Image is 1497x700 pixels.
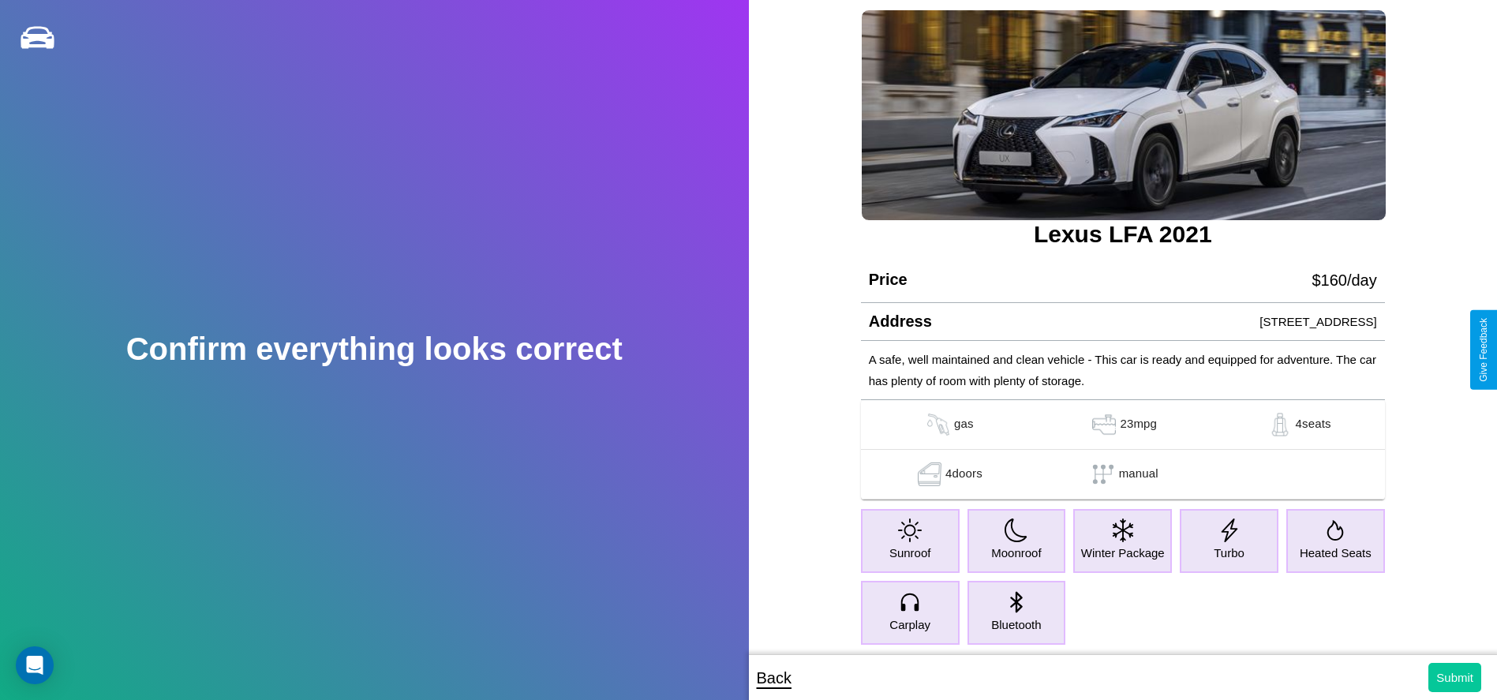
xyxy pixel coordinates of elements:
[861,400,1385,500] table: simple table
[1214,542,1244,563] p: Turbo
[889,614,930,635] p: Carplay
[869,313,932,331] h4: Address
[954,413,974,436] p: gas
[861,221,1385,248] h3: Lexus LFA 2021
[1264,413,1296,436] img: gas
[945,462,982,486] p: 4 doors
[1296,413,1331,436] p: 4 seats
[1300,542,1372,563] p: Heated Seats
[1088,413,1120,436] img: gas
[923,413,954,436] img: gas
[1259,311,1376,332] p: [STREET_ADDRESS]
[1428,663,1481,692] button: Submit
[1312,266,1376,294] p: $ 160 /day
[991,542,1041,563] p: Moonroof
[1478,318,1489,382] div: Give Feedback
[889,542,931,563] p: Sunroof
[16,646,54,684] div: Open Intercom Messenger
[991,614,1041,635] p: Bluetooth
[869,349,1377,391] p: A safe, well maintained and clean vehicle - This car is ready and equipped for adventure. The car...
[869,271,908,289] h4: Price
[1120,413,1157,436] p: 23 mpg
[1119,462,1158,486] p: manual
[126,331,623,367] h2: Confirm everything looks correct
[914,462,945,486] img: gas
[1081,542,1165,563] p: Winter Package
[757,664,792,692] p: Back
